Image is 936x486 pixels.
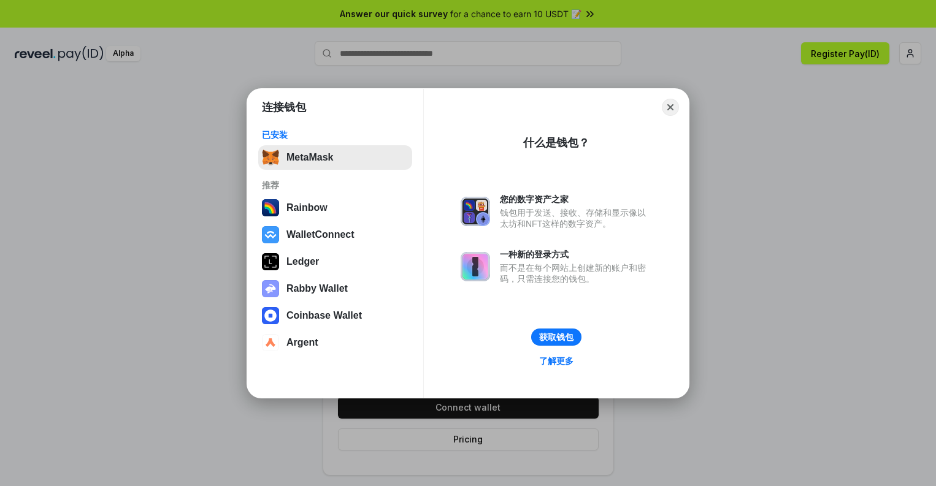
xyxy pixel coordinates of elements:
button: Rabby Wallet [258,276,412,301]
div: 而不是在每个网站上创建新的账户和密码，只需连接您的钱包。 [500,262,652,284]
img: svg+xml,%3Csvg%20width%3D%22120%22%20height%3D%22120%22%20viewBox%3D%220%200%20120%20120%22%20fil... [262,199,279,216]
img: svg+xml,%3Csvg%20width%3D%2228%22%20height%3D%2228%22%20viewBox%3D%220%200%2028%2028%22%20fill%3D... [262,226,279,243]
button: Argent [258,330,412,355]
div: 了解更多 [539,355,573,366]
a: 了解更多 [532,353,581,369]
div: 已安装 [262,129,409,140]
div: Rainbow [286,202,328,213]
div: 一种新的登录方式 [500,249,652,260]
button: Close [662,99,679,116]
div: 什么是钱包？ [523,135,589,150]
img: svg+xml,%3Csvg%20xmlns%3D%22http%3A%2F%2Fwww.w3.org%2F2000%2Fsvg%22%20fill%3D%22none%22%20viewBox... [461,252,490,281]
button: Rainbow [258,196,412,220]
img: svg+xml,%3Csvg%20xmlns%3D%22http%3A%2F%2Fwww.w3.org%2F2000%2Fsvg%22%20width%3D%2228%22%20height%3... [262,253,279,270]
div: WalletConnect [286,229,355,240]
div: 钱包用于发送、接收、存储和显示像以太坊和NFT这样的数字资产。 [500,207,652,229]
button: WalletConnect [258,222,412,247]
img: svg+xml,%3Csvg%20xmlns%3D%22http%3A%2F%2Fwww.w3.org%2F2000%2Fsvg%22%20fill%3D%22none%22%20viewBox... [461,197,490,226]
div: 您的数字资产之家 [500,194,652,205]
div: MetaMask [286,152,333,163]
img: svg+xml,%3Csvg%20width%3D%2228%22%20height%3D%2228%22%20viewBox%3D%220%200%2028%2028%22%20fill%3D... [262,334,279,351]
img: svg+xml,%3Csvg%20width%3D%2228%22%20height%3D%2228%22%20viewBox%3D%220%200%2028%2028%22%20fill%3D... [262,307,279,324]
button: 获取钱包 [531,328,581,346]
div: Coinbase Wallet [286,310,362,321]
button: MetaMask [258,145,412,170]
h1: 连接钱包 [262,100,306,115]
div: Rabby Wallet [286,283,348,294]
div: 获取钱包 [539,332,573,343]
img: svg+xml,%3Csvg%20fill%3D%22none%22%20height%3D%2233%22%20viewBox%3D%220%200%2035%2033%22%20width%... [262,149,279,166]
div: 推荐 [262,180,409,191]
div: Argent [286,337,318,348]
button: Ledger [258,249,412,274]
button: Coinbase Wallet [258,303,412,328]
div: Ledger [286,256,319,267]
img: svg+xml,%3Csvg%20xmlns%3D%22http%3A%2F%2Fwww.w3.org%2F2000%2Fsvg%22%20fill%3D%22none%22%20viewBox... [262,280,279,297]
